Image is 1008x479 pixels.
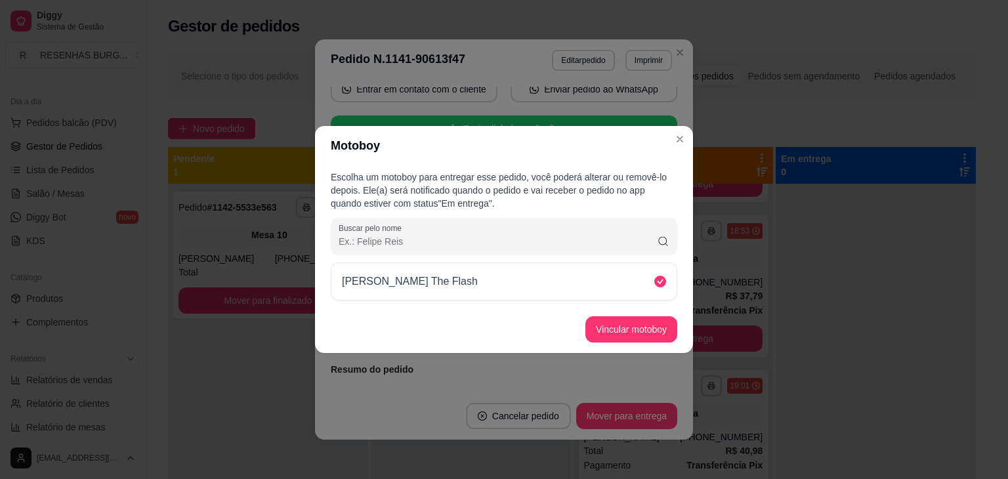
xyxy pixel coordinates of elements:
[315,126,693,165] header: Motoboy
[339,222,406,234] label: Buscar pelo nome
[669,129,690,150] button: Close
[585,316,677,343] button: Vincular motoboy
[331,171,677,210] p: Escolha um motoboy para entregar esse pedido, você poderá alterar ou removê-lo depois. Ele(a) ser...
[342,274,478,289] p: [PERSON_NAME] The Flash
[339,235,657,248] input: Buscar pelo nome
